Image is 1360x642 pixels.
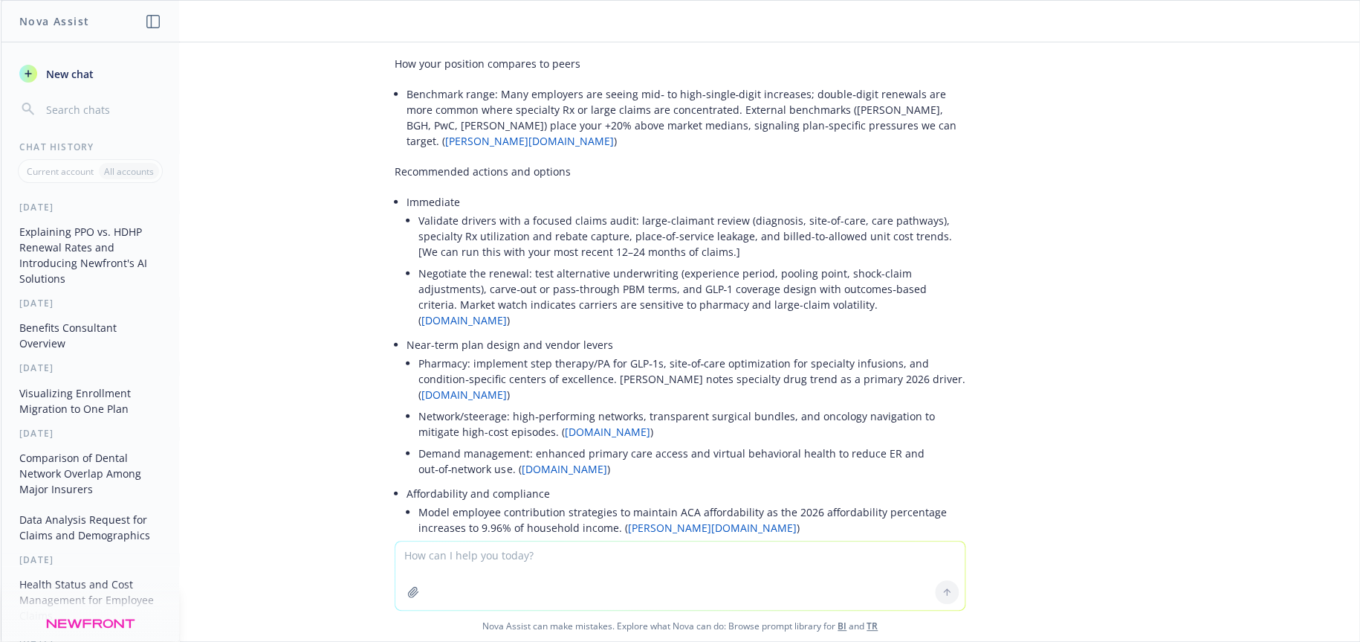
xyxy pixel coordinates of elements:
li: Negotiate the renewal: test alternative underwriting (experience period, pooling point, shock-cla... [418,263,965,331]
li: Network/steerage: high‑performing networks, transparent surgical bundles, and oncology navigation... [418,405,965,443]
li: Immediate [407,191,965,334]
div: [DATE] [1,427,179,440]
div: [DATE] [1,201,179,214]
a: [PERSON_NAME][DOMAIN_NAME] [628,521,797,535]
a: [DOMAIN_NAME] [565,425,650,439]
span: New chat [43,66,94,82]
button: Explaining PPO vs. HDHP Renewal Rates and Introducing Newfront's AI Solutions [13,219,167,291]
h1: Nova Assist [19,13,89,29]
span: Nova Assist can make mistakes. Explore what Nova can do: Browse prompt library for and [7,611,1353,641]
div: Chat History [1,141,179,153]
a: [PERSON_NAME][DOMAIN_NAME] [445,134,614,148]
p: How your position compares to peers [395,56,965,71]
li: Affordability and compliance [407,483,965,542]
p: Current account [27,165,94,178]
button: Data Analysis Request for Claims and Demographics [13,507,167,548]
div: [DATE] [1,297,179,309]
a: [DOMAIN_NAME] [421,313,507,327]
button: Benefits Consultant Overview [13,315,167,356]
a: [DOMAIN_NAME] [521,462,606,476]
li: Demand management: enhanced primary care access and virtual behavioral health to reduce ER and ou... [418,443,965,480]
button: Visualizing Enrollment Migration to One Plan [13,381,167,421]
li: Benchmark range: Many employers are seeing mid‑ to high‑single‑digit increases; double‑digit rene... [407,83,965,152]
div: [DATE] [1,553,179,566]
a: TR [867,620,878,632]
button: New chat [13,60,167,87]
p: All accounts [104,165,154,178]
input: Search chats [43,99,161,120]
button: Comparison of Dental Network Overlap Among Major Insurers [13,446,167,501]
button: Health Status and Cost Management for Employee Claims [13,572,167,628]
div: [DATE] [1,362,179,374]
li: Pharmacy: implement step therapy/PA for GLP‑1s, site‑of‑care optimization for specialty infusions... [418,353,965,405]
li: Near-term plan design and vendor levers [407,334,965,483]
li: Model employee contribution strategies to maintain ACA affordability as the 2026 affordability pe... [418,501,965,539]
p: Recommended actions and options [395,164,965,179]
li: Validate drivers with a focused claims audit: large-claimant review (diagnosis, site-of-care, car... [418,210,965,263]
a: BI [838,620,846,632]
a: [DOMAIN_NAME] [421,388,507,402]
